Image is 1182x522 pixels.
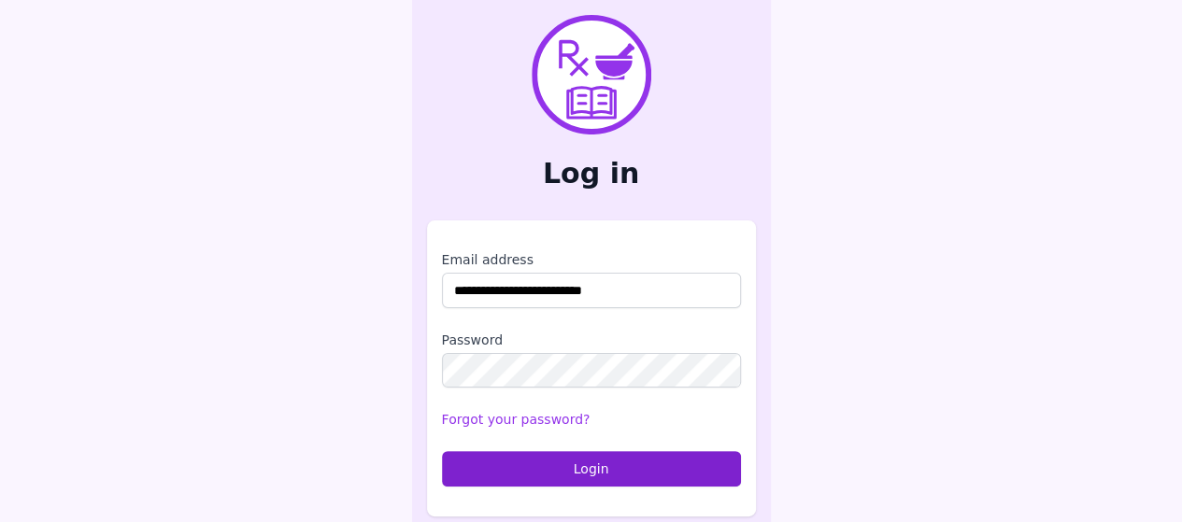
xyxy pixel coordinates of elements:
img: PharmXellence Logo [532,15,651,134]
h2: Log in [427,157,756,190]
label: Password [442,331,741,349]
a: Forgot your password? [442,412,591,427]
label: Email address [442,250,741,269]
button: Login [442,451,741,487]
